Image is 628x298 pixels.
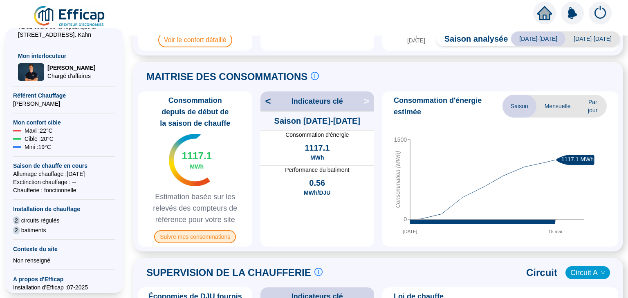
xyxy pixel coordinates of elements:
[47,72,95,80] span: Chargé d'affaires
[304,189,330,197] span: MWh/DJU
[601,270,606,275] span: down
[169,134,210,186] img: indicateur températures
[141,95,249,129] span: Consommation depuis de début de la saison de chauffe
[403,229,417,234] tspan: [DATE]
[13,162,115,170] span: Saison de chauffe en cours
[407,37,425,44] tspan: [DATE]
[13,205,115,213] span: Installation de chauffage
[394,95,502,118] span: Consommation d'énergie estimée
[537,6,552,20] span: home
[18,52,110,60] span: Mon interlocuteur
[260,131,375,139] span: Consommation d'énergie
[548,229,562,234] tspan: 15 mai
[13,186,115,194] span: Chaufferie : fonctionnelle
[570,267,605,279] span: Circuit A
[260,95,271,108] span: <
[394,136,407,143] tspan: 1500
[154,230,236,243] span: Suivre mes consommations
[502,95,536,118] span: Saison
[311,72,319,80] span: info-circle
[13,118,115,127] span: Mon confort cible
[561,156,594,163] text: 1117.1 MWh
[436,33,508,44] span: Saison analysée
[146,266,311,279] span: SUPERVISION DE LA CHAUFFERIE
[561,2,584,24] img: alerts
[25,135,54,143] span: Cible : 20 °C
[565,31,620,46] span: [DATE]-[DATE]
[25,143,51,151] span: Mini : 19 °C
[18,63,44,81] img: Chargé d'affaires
[395,151,401,208] tspan: Consommation (MWh)
[589,2,612,24] img: alerts
[182,149,212,162] span: 1117.1
[305,142,330,153] span: 1117.1
[292,96,343,107] span: Indicateurs clé
[579,95,607,118] span: Par jour
[146,70,307,83] span: MAITRISE DES CONSOMMATIONS
[260,166,375,174] span: Performance du batiment
[13,226,20,234] span: 2
[274,115,360,127] span: Saison [DATE]-[DATE]
[13,275,115,283] span: A propos d'Efficap
[13,100,115,108] span: [PERSON_NAME]
[141,191,249,225] span: Estimation basée sur les relevés des compteurs de référence pour votre site
[21,216,59,225] span: circuits régulés
[13,170,115,178] span: Allumage chauffage : [DATE]
[158,33,232,47] span: Voir le confort détaillé
[310,153,324,162] span: MWh
[309,177,325,189] span: 0.56
[13,245,115,253] span: Contexte du site
[363,95,374,108] span: >
[21,226,46,234] span: batiments
[404,216,407,222] tspan: 0
[526,266,557,279] span: Circuit
[190,162,204,171] span: MWh
[47,64,95,72] span: [PERSON_NAME]
[13,178,115,186] span: Exctinction chauffage : --
[536,95,579,118] span: Mensuelle
[314,268,323,276] span: info-circle
[13,216,20,225] span: 2
[25,127,53,135] span: Maxi : 22 °C
[18,22,110,39] span: 71/81 cours de la république & [STREET_ADDRESS]. Kahn
[13,91,115,100] span: Référent Chauffage
[13,283,115,291] span: Installation d'Efficap : 07-2025
[13,256,115,265] div: Non renseigné
[33,5,107,28] img: efficap energie logo
[511,31,565,46] span: [DATE]-[DATE]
